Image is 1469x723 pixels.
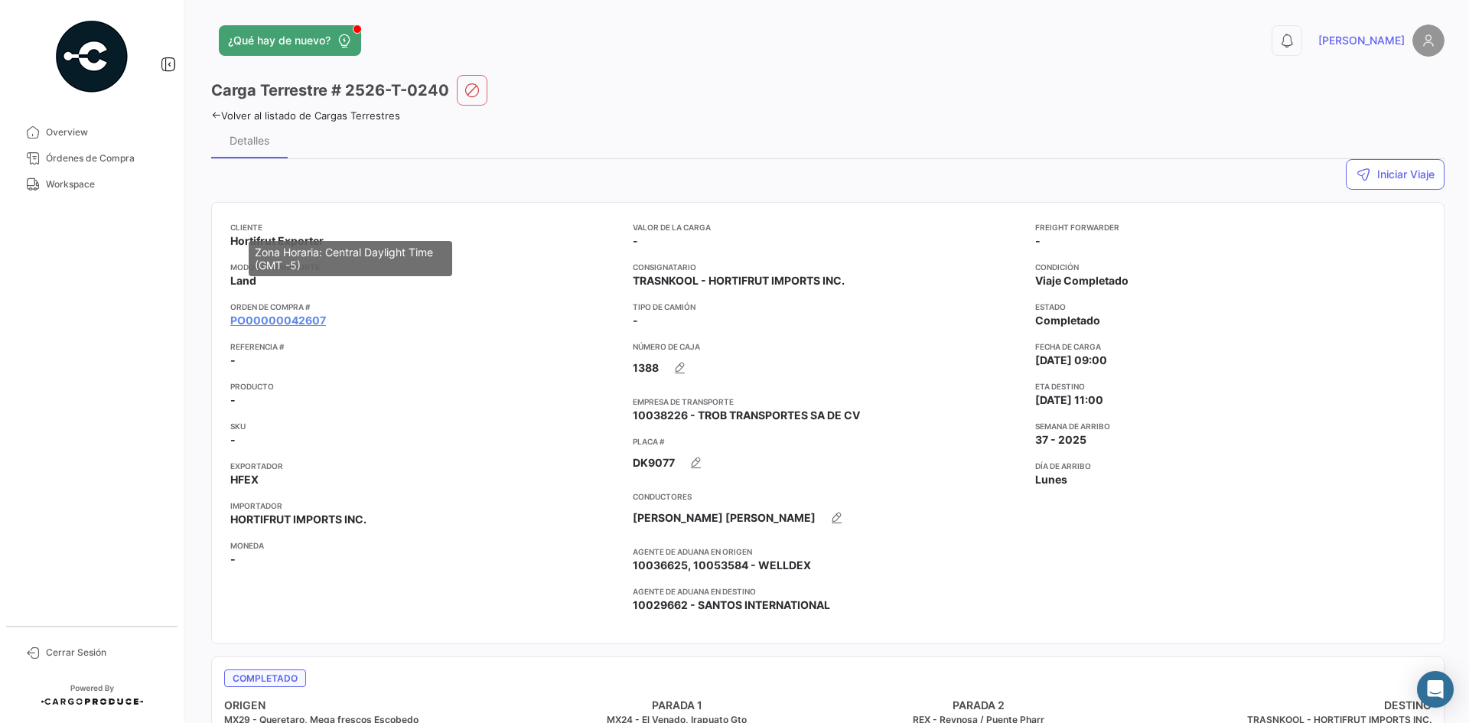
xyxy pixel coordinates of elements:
[633,455,675,471] span: DK9077
[1035,233,1041,249] span: -
[230,353,236,368] span: -
[633,546,1023,558] app-card-info-title: Agente de Aduana en Origen
[633,408,860,423] span: 10038226 - TROB TRANSPORTES SA DE CV
[633,313,638,328] span: -
[12,145,171,171] a: Órdenes de Compra
[230,392,236,408] span: -
[633,221,1023,233] app-card-info-title: Valor de la Carga
[230,221,620,233] app-card-info-title: Cliente
[633,558,811,573] span: 10036625, 10053584 - WELLDEX
[633,301,1023,313] app-card-info-title: Tipo de Camión
[1035,460,1425,472] app-card-info-title: Día de Arribo
[633,273,845,288] span: TRASNKOOL - HORTIFRUT IMPORTS INC.
[54,18,130,95] img: powered-by.png
[12,119,171,145] a: Overview
[1346,159,1445,190] button: Iniciar Viaje
[46,177,165,191] span: Workspace
[230,340,620,353] app-card-info-title: Referencia #
[230,539,620,552] app-card-info-title: Moneda
[230,301,620,313] app-card-info-title: Orden de Compra #
[1035,340,1425,353] app-card-info-title: Fecha de carga
[230,420,620,432] app-card-info-title: SKU
[230,313,326,328] a: PO00000042607
[249,241,452,276] div: Zona Horaria: Central Daylight Time (GMT -5)
[1035,273,1129,288] span: Viaje Completado
[633,396,1023,408] app-card-info-title: Empresa de Transporte
[230,472,259,487] span: HFEX
[828,698,1130,713] h4: PARADA 2
[1035,261,1425,273] app-card-info-title: Condición
[1130,698,1432,713] h4: DESTINO
[1035,301,1425,313] app-card-info-title: Estado
[1412,24,1445,57] img: placeholder-user.png
[1035,472,1067,487] span: Lunes
[224,669,306,687] span: Completado
[633,510,816,526] span: [PERSON_NAME] [PERSON_NAME]
[219,25,361,56] button: ¿Qué hay de nuevo?
[1035,432,1086,448] span: 37 - 2025
[633,598,830,613] span: 10029662 - SANTOS INTERNATIONAL
[230,273,256,288] span: Land
[230,261,620,273] app-card-info-title: Modo de Transporte
[230,500,620,512] app-card-info-title: Importador
[526,698,829,713] h4: PARADA 1
[1035,313,1100,328] span: Completado
[230,380,620,392] app-card-info-title: Producto
[46,151,165,165] span: Órdenes de Compra
[46,125,165,139] span: Overview
[230,134,269,147] div: Detalles
[211,109,400,122] a: Volver al listado de Cargas Terrestres
[230,460,620,472] app-card-info-title: Exportador
[230,512,366,527] span: HORTIFRUT IMPORTS INC.
[230,233,324,249] span: Hortifrut Exporter
[1417,671,1454,708] div: Abrir Intercom Messenger
[633,233,638,249] span: -
[633,340,1023,353] app-card-info-title: Número de Caja
[1035,380,1425,392] app-card-info-title: ETA Destino
[1035,221,1425,233] app-card-info-title: Freight Forwarder
[230,432,236,448] span: -
[230,552,236,567] span: -
[12,171,171,197] a: Workspace
[633,435,1023,448] app-card-info-title: Placa #
[1035,353,1107,368] span: [DATE] 09:00
[46,646,165,659] span: Cerrar Sesión
[633,585,1023,598] app-card-info-title: Agente de Aduana en Destino
[211,80,449,101] h3: Carga Terrestre # 2526-T-0240
[633,490,1023,503] app-card-info-title: Conductores
[1035,392,1103,408] span: [DATE] 11:00
[633,261,1023,273] app-card-info-title: Consignatario
[1318,33,1405,48] span: [PERSON_NAME]
[224,698,526,713] h4: ORIGEN
[228,33,331,48] span: ¿Qué hay de nuevo?
[633,360,659,376] span: 1388
[1035,420,1425,432] app-card-info-title: Semana de Arribo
